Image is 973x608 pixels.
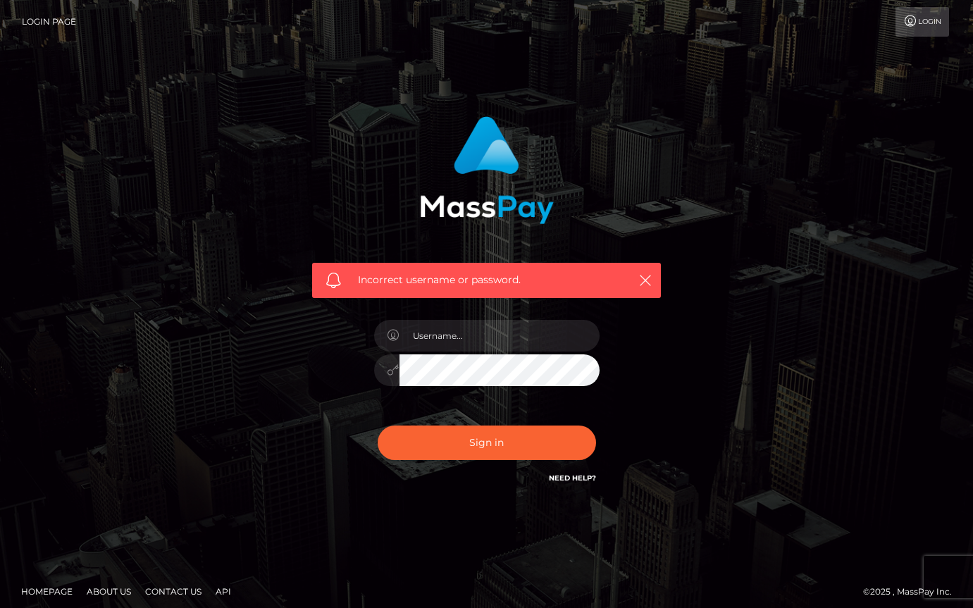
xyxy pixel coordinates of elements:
img: MassPay Login [420,116,554,224]
a: Login [895,7,949,37]
button: Sign in [378,426,596,460]
a: Contact Us [140,581,207,602]
span: Incorrect username or password. [358,273,615,287]
div: © 2025 , MassPay Inc. [863,584,962,600]
a: About Us [81,581,137,602]
input: Username... [399,320,600,352]
a: Homepage [16,581,78,602]
a: Login Page [22,7,76,37]
a: Need Help? [549,473,596,483]
a: API [210,581,237,602]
